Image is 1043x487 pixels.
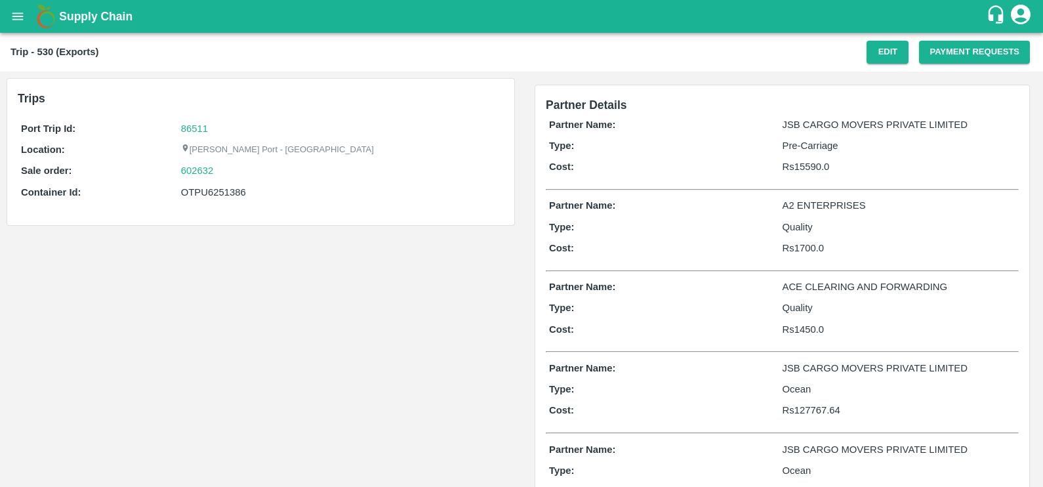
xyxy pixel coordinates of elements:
span: Partner Details [546,98,627,112]
p: Rs 127767.64 [783,403,1016,417]
b: Supply Chain [59,10,133,23]
p: Ocean [783,463,1016,478]
b: Type: [549,222,575,232]
button: Edit [867,41,909,64]
p: JSB CARGO MOVERS PRIVATE LIMITED [783,442,1016,457]
p: ACE CLEARING AND FORWARDING [783,280,1016,294]
div: account of current user [1009,3,1033,30]
p: [PERSON_NAME] Port - [GEOGRAPHIC_DATA] [181,144,374,156]
p: Rs 15590.0 [783,159,1016,174]
b: Sale order: [21,165,72,176]
p: Quality [783,301,1016,315]
b: Trips [18,92,45,105]
p: Rs 1450.0 [783,322,1016,337]
p: Pre-Carriage [783,138,1016,153]
button: open drawer [3,1,33,32]
a: Supply Chain [59,7,986,26]
b: Type: [549,384,575,394]
img: logo [33,3,59,30]
p: Ocean [783,382,1016,396]
b: Cost: [549,405,574,415]
b: Location: [21,144,65,155]
p: JSB CARGO MOVERS PRIVATE LIMITED [783,361,1016,375]
p: JSB CARGO MOVERS PRIVATE LIMITED [783,117,1016,132]
b: Partner Name: [549,363,615,373]
b: Cost: [549,243,574,253]
b: Type: [549,303,575,313]
b: Cost: [549,324,574,335]
p: A2 ENTERPRISES [783,198,1016,213]
div: OTPU6251386 [181,185,501,200]
p: Rs 1700.0 [783,241,1016,255]
b: Type: [549,465,575,476]
b: Trip - 530 (Exports) [10,47,98,57]
b: Container Id: [21,187,81,198]
a: 86511 [181,123,208,134]
b: Cost: [549,161,574,172]
b: Port Trip Id: [21,123,75,134]
b: Type: [549,140,575,151]
div: customer-support [986,5,1009,28]
a: 602632 [181,163,214,178]
b: Partner Name: [549,444,615,455]
button: Payment Requests [919,41,1030,64]
b: Partner Name: [549,119,615,130]
b: Partner Name: [549,200,615,211]
p: Quality [783,220,1016,234]
b: Partner Name: [549,282,615,292]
